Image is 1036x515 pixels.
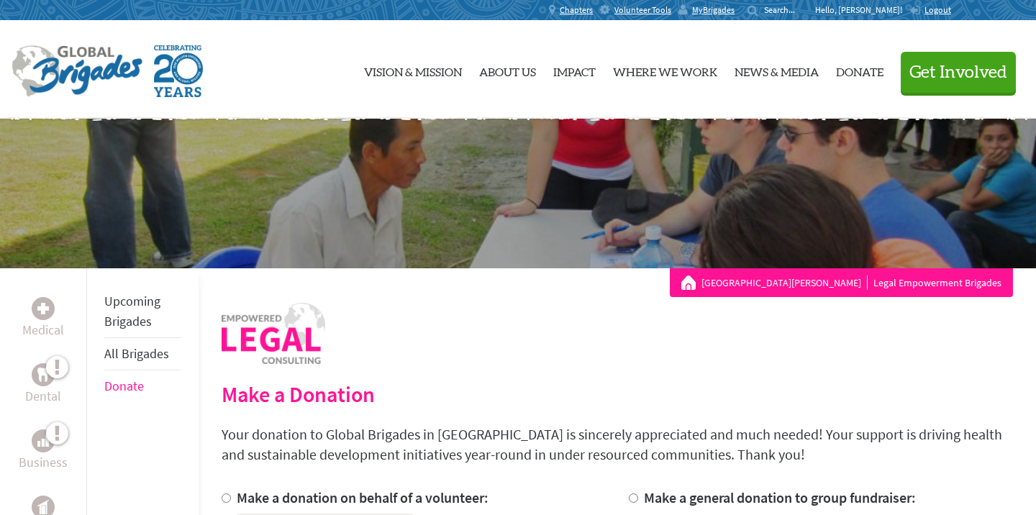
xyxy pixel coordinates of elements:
[222,381,1013,407] h2: Make a Donation
[479,32,536,107] a: About Us
[681,275,1001,290] div: Legal Empowerment Brigades
[32,363,55,386] div: Dental
[37,435,49,447] img: Business
[104,286,181,338] li: Upcoming Brigades
[237,488,489,506] label: Make a donation on behalf of a volunteer:
[364,32,462,107] a: Vision & Mission
[836,32,883,107] a: Donate
[32,429,55,452] div: Business
[19,429,68,473] a: BusinessBusiness
[104,338,181,370] li: All Brigades
[909,4,951,16] a: Logout
[553,32,596,107] a: Impact
[901,52,1016,93] button: Get Involved
[692,4,735,16] span: MyBrigades
[815,4,909,16] p: Hello, [PERSON_NAME]!
[104,345,169,362] a: All Brigades
[909,64,1007,81] span: Get Involved
[25,386,61,406] p: Dental
[12,45,142,97] img: Global Brigades Logo
[22,297,64,340] a: MedicalMedical
[32,297,55,320] div: Medical
[614,4,671,16] span: Volunteer Tools
[560,4,593,16] span: Chapters
[701,275,868,290] a: [GEOGRAPHIC_DATA][PERSON_NAME]
[37,500,49,514] img: Public Health
[104,378,144,394] a: Donate
[104,370,181,402] li: Donate
[644,488,916,506] label: Make a general donation to group fundraiser:
[104,293,160,329] a: Upcoming Brigades
[22,320,64,340] p: Medical
[222,424,1013,465] p: Your donation to Global Brigades in [GEOGRAPHIC_DATA] is sincerely appreciated and much needed! Y...
[613,32,717,107] a: Where We Work
[764,4,805,15] input: Search...
[735,32,819,107] a: News & Media
[924,4,951,15] span: Logout
[222,303,325,364] img: logo-human-rights.png
[19,452,68,473] p: Business
[37,368,49,381] img: Dental
[154,45,203,97] img: Global Brigades Celebrating 20 Years
[25,363,61,406] a: DentalDental
[37,303,49,314] img: Medical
